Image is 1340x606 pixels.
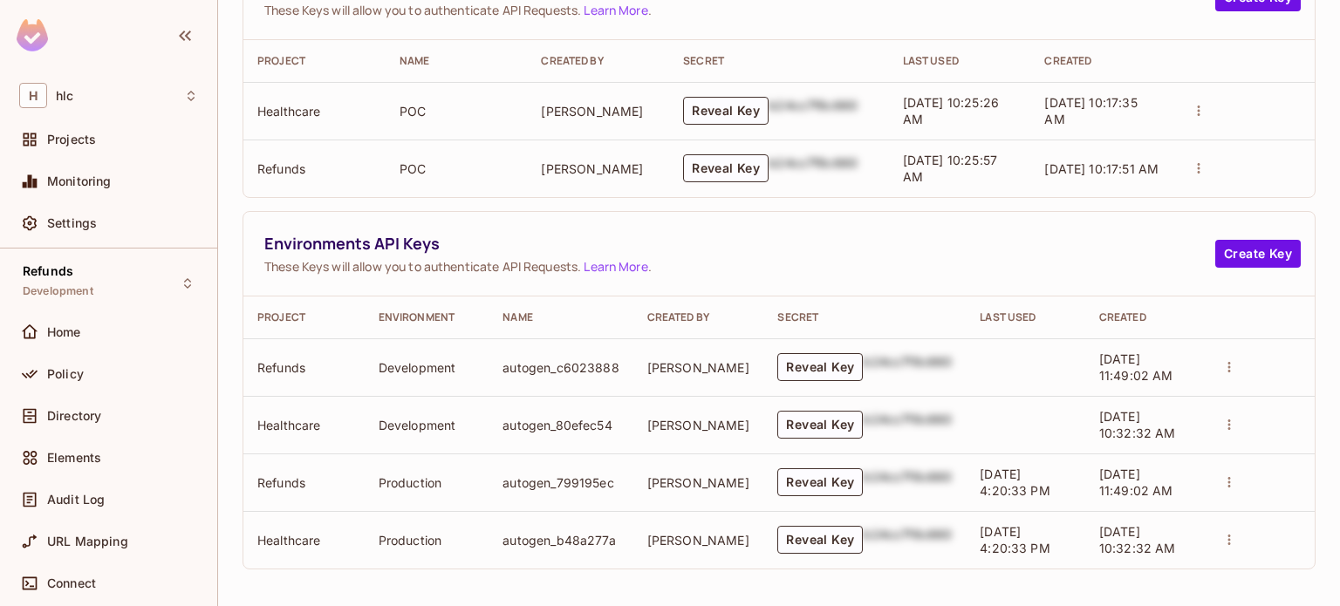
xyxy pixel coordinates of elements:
td: Production [365,511,489,569]
button: Reveal Key [777,353,863,381]
button: actions [1217,470,1241,494]
span: These Keys will allow you to authenticate API Requests. . [264,258,1215,275]
td: autogen_799195ec [489,453,632,511]
span: Settings [47,216,97,230]
td: autogen_b48a277a [489,511,632,569]
span: H [19,83,47,108]
span: Elements [47,451,101,465]
span: Home [47,325,81,339]
div: Last Used [980,310,1071,324]
div: b24cc7f8c660 [863,411,952,439]
span: Projects [47,133,96,146]
div: Environment [379,310,475,324]
td: [PERSON_NAME] [633,396,764,453]
td: Development [365,396,489,453]
span: Environments API Keys [264,233,1215,255]
div: Project [257,310,351,324]
div: Created By [647,310,750,324]
span: [DATE] 4:20:33 PM [980,524,1050,555]
td: Healthcare [243,82,386,140]
td: Healthcare [243,396,365,453]
span: [DATE] 10:32:32 AM [1099,524,1176,555]
button: actions [1186,156,1211,180]
span: [DATE] 11:49:02 AM [1099,351,1173,383]
td: [PERSON_NAME] [527,82,669,140]
div: b24cc7f8c660 [769,97,858,125]
td: Refunds [243,338,365,396]
div: Last Used [903,54,1017,68]
span: [DATE] 10:17:35 AM [1044,95,1137,126]
td: [PERSON_NAME] [527,140,669,197]
span: Policy [47,367,84,381]
button: Reveal Key [683,97,769,125]
div: b24cc7f8c660 [863,468,952,496]
span: [DATE] 10:32:32 AM [1099,409,1176,440]
span: [DATE] 10:25:57 AM [903,153,997,184]
div: Name [400,54,514,68]
span: [DATE] 11:49:02 AM [1099,466,1173,498]
span: [DATE] 4:20:33 PM [980,466,1050,498]
span: Directory [47,409,101,423]
button: actions [1186,99,1211,123]
div: Project [257,54,372,68]
button: Reveal Key [777,526,863,554]
button: Create Key [1215,240,1301,268]
span: Monitoring [47,174,112,188]
td: autogen_c6023888 [489,338,632,396]
td: [PERSON_NAME] [633,453,764,511]
button: Reveal Key [777,411,863,439]
button: actions [1217,355,1241,379]
a: Learn More [584,2,647,18]
td: Refunds [243,140,386,197]
span: URL Mapping [47,535,128,548]
td: [PERSON_NAME] [633,511,764,569]
img: SReyMgAAAABJRU5ErkJggg== [17,19,48,51]
div: Created [1099,310,1190,324]
span: Refunds [23,264,73,278]
div: b24cc7f8c660 [863,353,952,381]
td: Production [365,453,489,511]
button: Reveal Key [777,468,863,496]
span: Audit Log [47,493,105,507]
a: Learn More [584,258,647,275]
div: b24cc7f8c660 [863,526,952,554]
div: Created By [541,54,655,68]
div: Secret [777,310,952,324]
div: Created [1044,54,1159,68]
td: POC [386,140,528,197]
td: Healthcare [243,511,365,569]
td: [PERSON_NAME] [633,338,764,396]
td: Development [365,338,489,396]
span: Connect [47,576,96,590]
span: Workspace: hlc [56,89,73,103]
div: Name [502,310,619,324]
div: b24cc7f8c660 [769,154,858,182]
td: Refunds [243,453,365,511]
button: Reveal Key [683,154,769,182]
td: POC [386,82,528,140]
span: [DATE] 10:17:51 AM [1044,161,1159,176]
div: Secret [683,54,875,68]
button: actions [1217,412,1241,437]
td: autogen_80efec54 [489,396,632,453]
span: Development [23,284,93,298]
span: These Keys will allow you to authenticate API Requests. . [264,2,1215,18]
button: actions [1217,528,1241,552]
span: [DATE] 10:25:26 AM [903,95,999,126]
